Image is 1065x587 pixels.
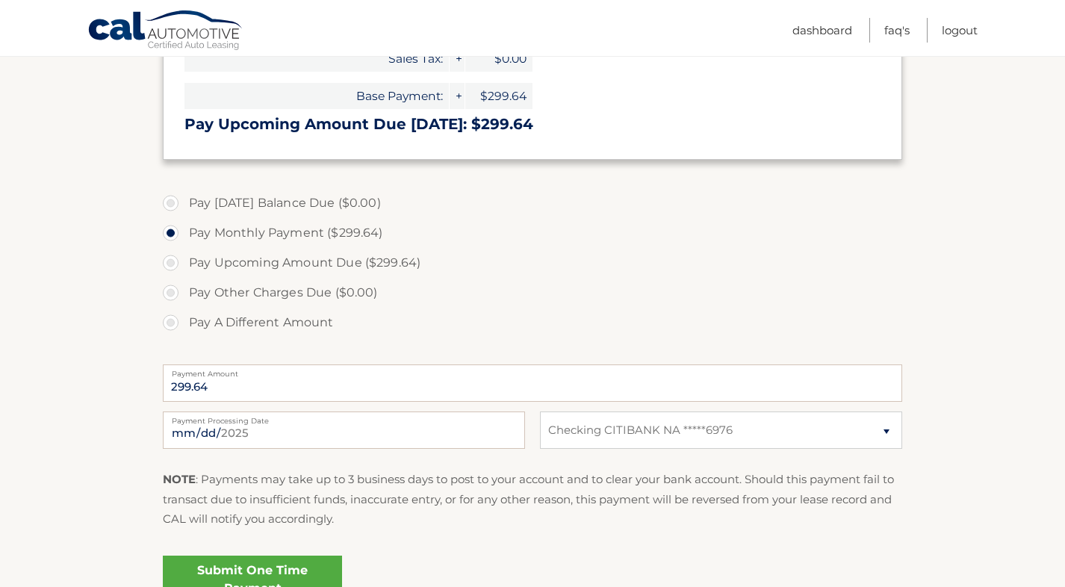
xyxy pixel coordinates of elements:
[163,364,902,402] input: Payment Amount
[163,472,196,486] strong: NOTE
[163,411,525,449] input: Payment Date
[163,411,525,423] label: Payment Processing Date
[163,308,902,338] label: Pay A Different Amount
[184,83,449,109] span: Base Payment:
[163,248,902,278] label: Pay Upcoming Amount Due ($299.64)
[450,46,465,72] span: +
[465,83,532,109] span: $299.64
[163,188,902,218] label: Pay [DATE] Balance Due ($0.00)
[163,470,902,529] p: : Payments may take up to 3 business days to post to your account and to clear your bank account....
[87,10,244,53] a: Cal Automotive
[884,18,910,43] a: FAQ's
[163,278,902,308] label: Pay Other Charges Due ($0.00)
[163,364,902,376] label: Payment Amount
[184,46,449,72] span: Sales Tax:
[184,115,881,134] h3: Pay Upcoming Amount Due [DATE]: $299.64
[942,18,978,43] a: Logout
[465,46,532,72] span: $0.00
[792,18,852,43] a: Dashboard
[163,218,902,248] label: Pay Monthly Payment ($299.64)
[450,83,465,109] span: +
